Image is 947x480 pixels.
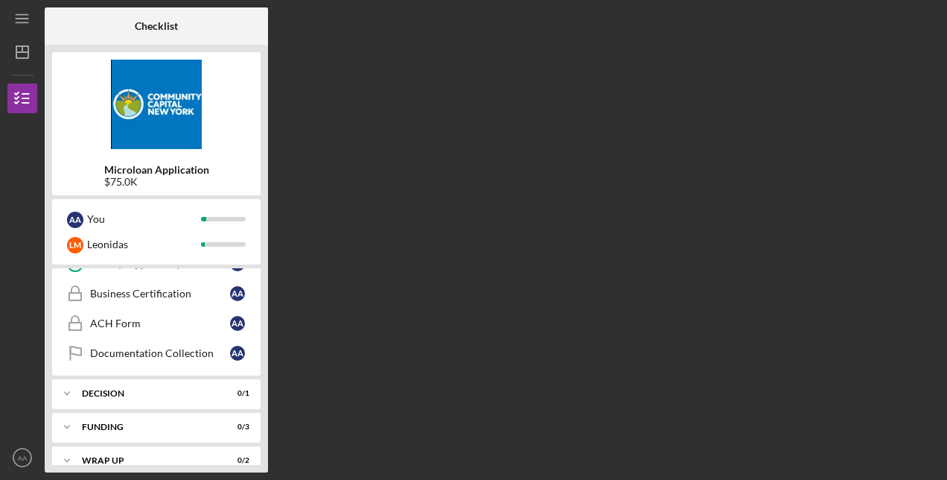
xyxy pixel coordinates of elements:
[223,423,249,432] div: 0 / 3
[82,423,212,432] div: Funding
[230,316,245,331] div: A A
[230,346,245,361] div: A A
[104,176,209,188] div: $75.0K
[60,338,253,368] a: Documentation CollectionAA
[82,456,212,465] div: Wrap up
[67,237,83,253] div: L M
[60,309,253,338] a: ACH FormAA
[82,389,212,398] div: Decision
[87,232,201,257] div: Leonidas
[18,454,28,462] text: AA
[223,389,249,398] div: 0 / 1
[90,288,230,300] div: Business Certification
[135,20,178,32] b: Checklist
[67,212,83,228] div: A A
[104,164,209,176] b: Microloan Application
[7,443,37,473] button: AA
[52,60,261,149] img: Product logo
[230,286,245,301] div: A A
[90,318,230,329] div: ACH Form
[60,279,253,309] a: Business CertificationAA
[87,206,201,232] div: You
[90,347,230,359] div: Documentation Collection
[223,456,249,465] div: 0 / 2
[60,249,253,279] a: Lease (if applicable)AA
